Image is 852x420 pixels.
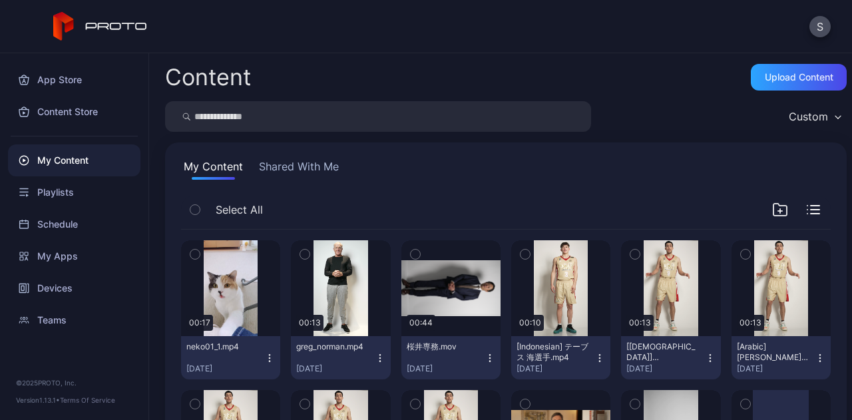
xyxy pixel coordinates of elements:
[181,158,246,180] button: My Content
[737,341,810,363] div: [Arabic] 渡邉 飛勇選手.mp4
[626,341,700,363] div: [Indonesian] 渡邉 飛勇選手.mp4
[60,396,115,404] a: Terms Of Service
[751,64,847,91] button: Upload Content
[296,341,369,352] div: greg_norman.mp4
[517,363,594,374] div: [DATE]
[186,363,264,374] div: [DATE]
[8,240,140,272] a: My Apps
[626,363,704,374] div: [DATE]
[511,336,610,379] button: [Indonesian] テーブス 海選手.mp4[DATE]
[296,363,374,374] div: [DATE]
[401,336,501,379] button: 桜井専務.mov[DATE]
[621,336,720,379] button: [[DEMOGRAPHIC_DATA]] [PERSON_NAME]選手.mp4[DATE]
[256,158,341,180] button: Shared With Me
[165,66,251,89] div: Content
[16,396,60,404] span: Version 1.13.1 •
[809,16,831,37] button: S
[765,72,833,83] div: Upload Content
[732,336,831,379] button: [Arabic] [PERSON_NAME]選手.mp4[DATE]
[8,64,140,96] a: App Store
[8,176,140,208] a: Playlists
[789,110,828,123] div: Custom
[8,304,140,336] a: Teams
[782,101,847,132] button: Custom
[216,202,263,218] span: Select All
[517,341,590,363] div: [Indonesian] テーブス 海選手.mp4
[186,341,260,352] div: neko01_1.mp4
[8,208,140,240] a: Schedule
[8,144,140,176] a: My Content
[16,377,132,388] div: © 2025 PROTO, Inc.
[407,363,485,374] div: [DATE]
[407,341,480,352] div: 桜井専務.mov
[737,363,815,374] div: [DATE]
[181,336,280,379] button: neko01_1.mp4[DATE]
[8,272,140,304] a: Devices
[291,336,390,379] button: greg_norman.mp4[DATE]
[8,96,140,128] a: Content Store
